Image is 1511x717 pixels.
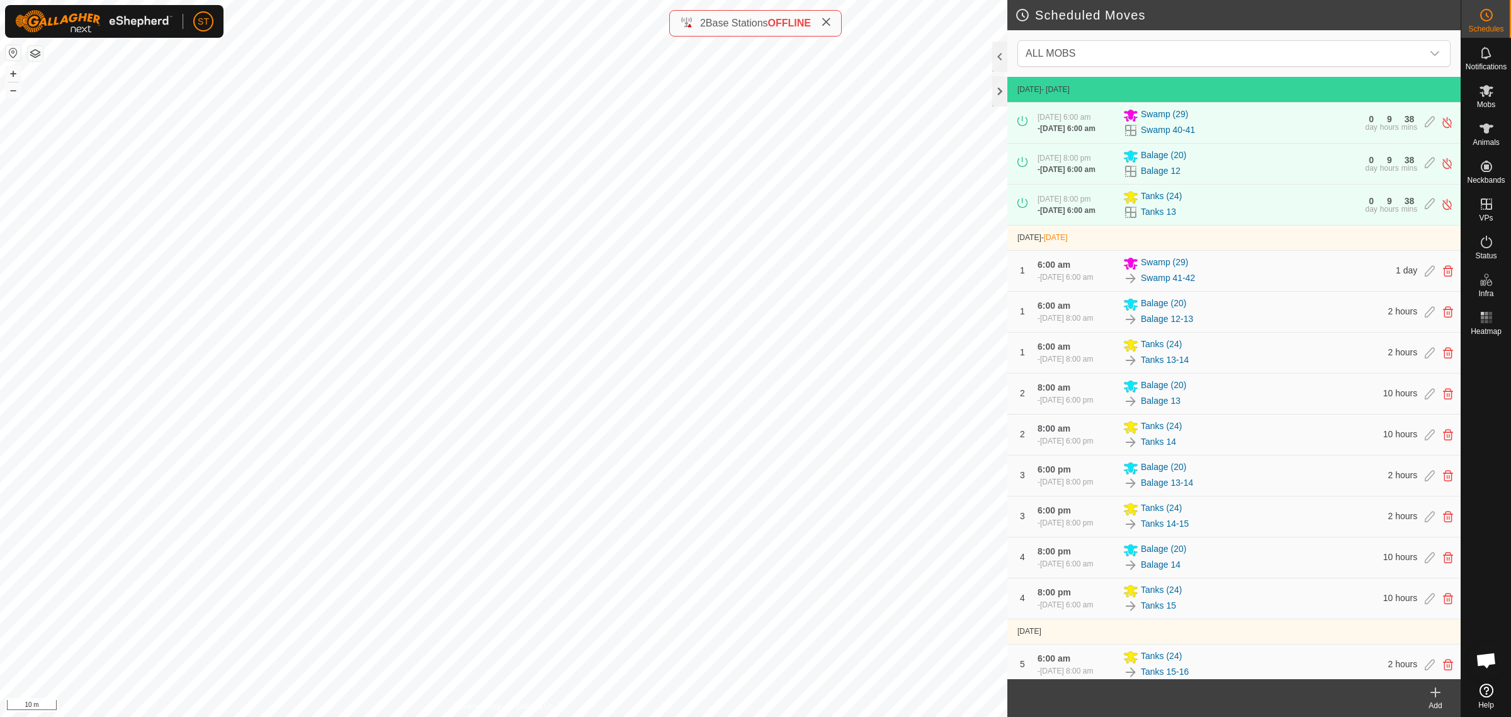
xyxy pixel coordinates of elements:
a: Tanks 15-16 [1141,665,1189,679]
span: 6:00 pm [1038,505,1071,515]
a: Tanks 13 [1141,205,1176,219]
div: - [1038,164,1095,175]
span: [DATE] 8:00 am [1040,314,1093,323]
span: 10 hours [1383,593,1417,603]
div: dropdown trigger [1422,41,1447,66]
span: 6:00 am [1038,260,1070,270]
div: - [1038,313,1093,324]
span: Tanks (24) [1141,650,1182,665]
button: Map Layers [28,46,43,61]
a: Balage 12-13 [1141,313,1193,326]
span: Swamp (29) [1141,256,1188,271]
div: mins [1401,205,1417,213]
img: Turn off schedule move [1441,198,1453,211]
div: - [1038,558,1093,570]
img: Turn off schedule move [1441,157,1453,170]
div: 9 [1387,156,1392,164]
span: Help [1478,701,1494,709]
span: 10 hours [1383,388,1417,398]
div: 0 [1369,156,1374,164]
span: Tanks (24) [1141,338,1182,353]
a: Tanks 13-14 [1141,353,1189,367]
span: 8:00 pm [1038,587,1071,597]
div: 9 [1387,115,1392,123]
div: 38 [1405,197,1415,205]
button: + [6,66,21,81]
span: Base Stations [706,18,768,28]
span: 2 [700,18,706,28]
span: 2 [1020,388,1025,398]
a: Tanks 14-15 [1141,517,1189,531]
span: 2 hours [1388,306,1418,316]
div: hours [1380,123,1399,131]
span: [DATE] 8:00 pm [1038,154,1090,163]
span: 10 hours [1383,429,1417,439]
a: Balage 13-14 [1141,476,1193,490]
span: [DATE] 6:00 am [1040,559,1093,568]
div: Open chat [1468,641,1505,679]
span: [DATE] [1044,233,1068,242]
div: hours [1380,205,1399,213]
div: - [1038,394,1093,406]
span: [DATE] 8:00 pm [1040,519,1093,527]
span: 10 hours [1383,552,1417,562]
span: [DATE] 6:00 am [1040,165,1095,174]
span: 8:00 am [1038,423,1070,433]
h2: Scheduled Moves [1015,8,1461,23]
img: To [1123,558,1138,573]
span: ALL MOBS [1021,41,1422,66]
a: Balage 13 [1141,394,1180,408]
span: 2 hours [1388,659,1418,669]
span: 1 day [1396,265,1417,275]
div: - [1038,353,1093,365]
div: - [1038,476,1093,488]
span: Balage (20) [1141,542,1186,558]
span: 6:00 am [1038,341,1070,352]
span: Tanks (24) [1141,502,1182,517]
a: Swamp 41-42 [1141,272,1195,285]
img: To [1123,435,1138,450]
a: Privacy Policy [454,701,501,712]
div: 0 [1369,115,1374,123]
div: 0 [1369,197,1374,205]
span: 1 [1020,347,1025,357]
span: Tanks (24) [1141,583,1182,599]
span: Swamp (29) [1141,108,1188,123]
div: - [1038,599,1093,611]
span: [DATE] 6:00 pm [1040,396,1093,404]
span: OFFLINE [768,18,811,28]
span: VPs [1479,214,1493,222]
a: Balage 14 [1141,558,1180,571]
span: 1 [1020,265,1025,275]
div: - [1038,123,1095,134]
span: Balage (20) [1141,297,1186,312]
img: Turn off schedule move [1441,116,1453,129]
span: [DATE] 8:00 am [1040,667,1093,675]
div: day [1365,164,1377,172]
span: [DATE] 6:00 am [1040,600,1093,609]
span: [DATE] 8:00 pm [1038,195,1090,204]
div: day [1365,123,1377,131]
span: 4 [1020,552,1025,562]
span: [DATE] [1017,627,1041,636]
img: To [1123,312,1138,327]
span: ALL MOBS [1026,48,1075,59]
div: 38 [1405,115,1415,123]
span: [DATE] 6:00 am [1040,206,1095,215]
div: - [1038,205,1095,216]
img: To [1123,517,1138,532]
span: Neckbands [1467,176,1505,184]
img: Gallagher Logo [15,10,173,33]
span: 6:00 am [1038,301,1070,311]
img: To [1123,665,1138,680]
span: 3 [1020,511,1025,521]
img: To [1123,394,1138,409]
div: 9 [1387,197,1392,205]
div: - [1038,435,1093,447]
span: 2 [1020,429,1025,439]
a: Balage 12 [1141,164,1180,178]
span: Animals [1473,139,1500,146]
div: mins [1401,123,1417,131]
span: [DATE] [1017,85,1041,94]
span: Schedules [1468,25,1503,33]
